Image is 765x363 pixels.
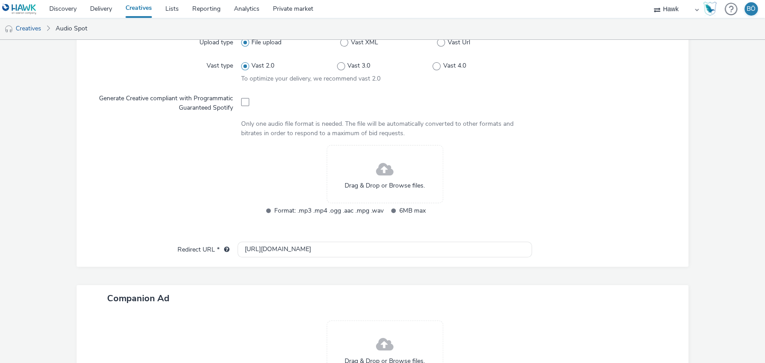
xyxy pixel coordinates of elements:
[107,292,169,304] span: Companion Ad
[703,2,717,16] img: Hawk Academy
[347,61,370,70] span: Vast 3.0
[238,242,532,257] input: url...
[274,205,384,216] span: Format: .mp3 .mp4 .ogg .aac .mpg .wav
[447,38,470,47] span: Vast Url
[703,2,720,16] a: Hawk Academy
[241,120,529,138] div: Only one audio file format is needed. The file will be automatically converted to other formats a...
[220,245,229,254] div: URL will be used as a validation URL with some SSPs and it will be the redirection URL of your cr...
[51,18,92,39] a: Audio Spot
[443,61,466,70] span: Vast 4.0
[2,4,37,15] img: undefined Logo
[747,2,756,16] div: BÖ
[241,74,380,83] span: To optimize your delivery, we recommend vast 2.0
[203,58,237,70] label: Vast type
[93,90,237,112] label: Generate Creative compliant with Programmatic Guaranteed Spotify
[351,38,378,47] span: Vast XML
[4,25,13,34] img: audio
[399,205,509,216] span: 6MB max
[345,181,425,190] span: Drag & Drop or Browse files.
[174,242,233,254] label: Redirect URL *
[251,61,274,70] span: Vast 2.0
[196,34,237,47] label: Upload type
[251,38,281,47] span: File upload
